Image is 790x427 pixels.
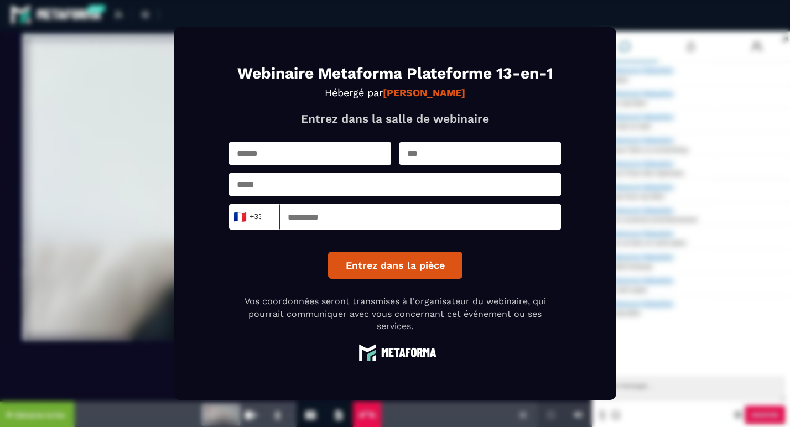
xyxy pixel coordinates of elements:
div: Search for option [229,204,280,230]
input: Search for option [262,209,270,225]
span: 🇫🇷 [233,209,247,225]
p: Vos coordonnées seront transmises à l'organisateur du webinaire, qui pourrait communiquer avec vo... [229,295,561,332]
button: Entrez dans la pièce [328,252,462,279]
strong: [PERSON_NAME] [383,87,465,98]
h1: Webinaire Metaforma Plateforme 13-en-1 [229,66,561,81]
p: Entrez dans la salle de webinaire [229,112,561,126]
p: Hébergé par [229,87,561,98]
img: logo [354,343,436,361]
span: +33 [236,209,259,225]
